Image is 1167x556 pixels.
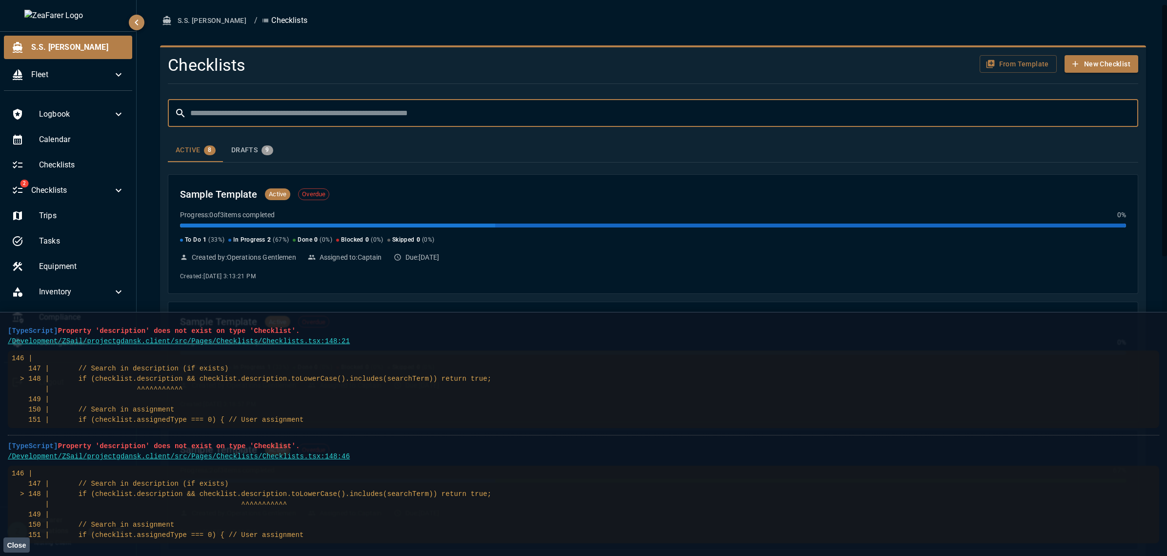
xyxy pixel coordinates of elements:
span: 0 [314,235,318,245]
div: Equipment [4,255,132,278]
span: Overdue [299,189,329,199]
span: ( 0 %) [320,235,332,245]
span: ( 0 %) [422,235,435,245]
button: From Template [980,55,1057,73]
span: ( 0 %) [371,235,383,245]
div: Inventory [4,280,132,304]
div: Logbook [4,103,132,126]
h2: Sample Template [180,186,257,202]
p: Checklists [262,15,307,26]
span: 0 [417,235,420,245]
span: 8 [204,146,215,154]
span: Equipment [39,261,124,272]
span: Calendar [39,134,124,145]
p: Progress: 0 of 3 items completed [180,210,275,220]
div: Compliance [4,306,132,329]
p: Assigned to: Captain [320,252,382,262]
span: Created: [DATE] 3:13:21 PM [180,273,256,280]
span: Fleet [31,69,113,81]
div: checklist tabs [168,139,1138,162]
span: Done [298,235,312,245]
div: Active [176,145,216,155]
span: 9 [262,146,273,154]
h4: Checklists [168,55,812,76]
span: 2 [267,235,271,245]
span: Blocked [341,235,363,245]
div: Calendar [4,128,132,151]
div: S.S. [PERSON_NAME] [4,36,132,59]
span: Trips [39,210,124,222]
div: Checklists [4,153,132,177]
span: 1 [203,235,206,245]
div: Drafts [231,145,273,155]
button: S.S. [PERSON_NAME] [160,12,250,30]
div: Fleet [4,63,132,86]
p: Created by: Operations Gentlemen [192,252,296,262]
div: 2Checklists [4,179,132,202]
span: 0 [365,235,369,245]
li: / [254,15,258,26]
button: New Checklist [1065,55,1138,73]
span: Skipped [392,235,415,245]
span: In Progress [233,235,265,245]
p: Due: [DATE] [405,252,440,262]
span: ( 33 %) [208,235,224,245]
p: 0 % [1117,210,1126,220]
span: S.S. [PERSON_NAME] [31,41,124,53]
span: 2 [20,180,28,187]
span: Inventory [39,286,113,298]
span: Active [265,189,290,199]
span: To Do [185,235,201,245]
span: Logbook [39,108,113,120]
span: Tasks [39,235,124,247]
div: Tasks [4,229,132,253]
span: ( 67 %) [273,235,289,245]
span: Checklists [31,185,113,196]
img: ZeaFarer Logo [24,10,112,21]
div: Trips [4,204,132,227]
span: Checklists [39,159,124,171]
